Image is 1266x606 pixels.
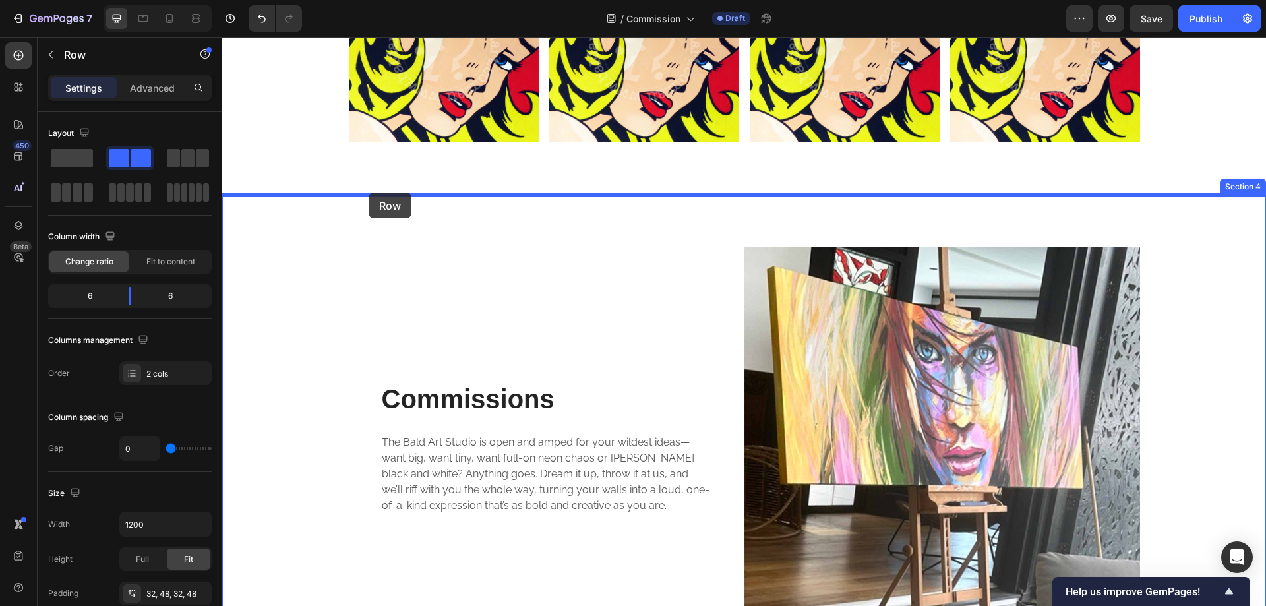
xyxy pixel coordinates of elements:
[184,553,193,565] span: Fit
[1141,13,1162,24] span: Save
[5,5,98,32] button: 7
[1130,5,1173,32] button: Save
[626,12,680,26] span: Commission
[146,588,208,600] div: 32, 48, 32, 48
[48,367,70,379] div: Order
[65,256,113,268] span: Change ratio
[120,512,211,536] input: Auto
[64,47,176,63] p: Row
[1066,586,1221,598] span: Help us improve GemPages!
[48,518,70,530] div: Width
[13,140,32,151] div: 450
[136,553,149,565] span: Full
[48,409,127,427] div: Column spacing
[1066,584,1237,599] button: Show survey - Help us improve GemPages!
[86,11,92,26] p: 7
[1178,5,1234,32] button: Publish
[1221,541,1253,573] div: Open Intercom Messenger
[146,368,208,380] div: 2 cols
[48,553,73,565] div: Height
[249,5,302,32] div: Undo/Redo
[51,287,118,305] div: 6
[48,125,92,142] div: Layout
[142,287,209,305] div: 6
[620,12,624,26] span: /
[48,442,63,454] div: Gap
[1190,12,1222,26] div: Publish
[146,256,195,268] span: Fit to content
[48,228,118,246] div: Column width
[48,485,83,502] div: Size
[48,588,78,599] div: Padding
[725,13,745,24] span: Draft
[48,332,151,349] div: Columns management
[65,81,102,95] p: Settings
[222,37,1266,606] iframe: To enrich screen reader interactions, please activate Accessibility in Grammarly extension settings
[130,81,175,95] p: Advanced
[120,437,160,460] input: Auto
[10,241,32,252] div: Beta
